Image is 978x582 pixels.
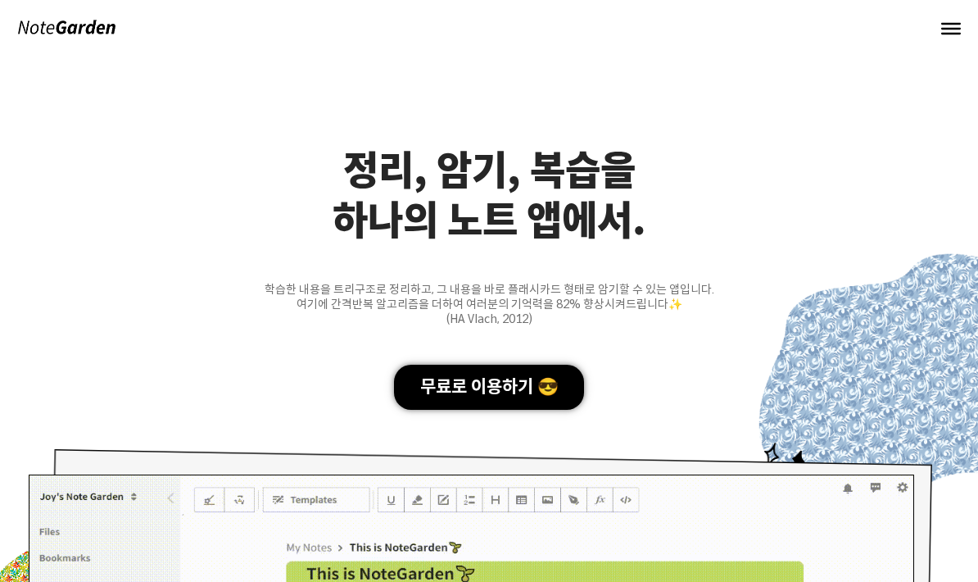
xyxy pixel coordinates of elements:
div: 하나의 노트 앱에서. [17,193,961,243]
div: 여기에 간격반복 알고리즘을 더하여 여러분의 기억력을 82% 향상시켜드립니다✨ [17,297,961,311]
div: (HA Vlach, 2012) [17,311,961,326]
div: 무료로 이용하기 😎 [394,365,584,410]
div: 정리, 암기, 복습을 [17,143,961,193]
div: 학습한 내용을 트리구조로 정리하고, 그 내용을 바로 플래시카드 형태로 암기할 수 있는 앱입니다. [17,282,961,297]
